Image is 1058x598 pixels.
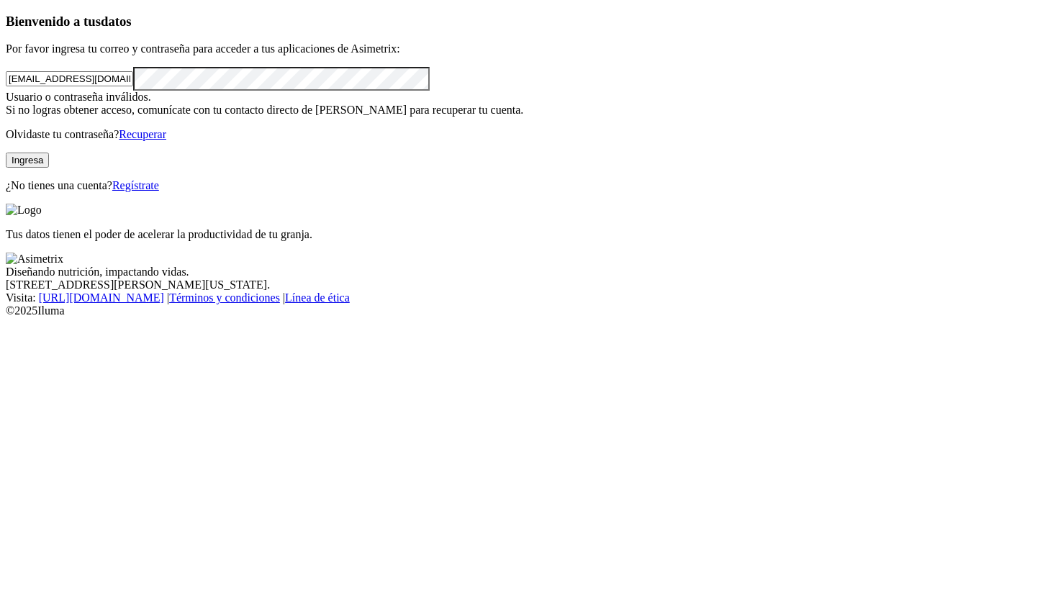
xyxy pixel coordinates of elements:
[6,278,1052,291] div: [STREET_ADDRESS][PERSON_NAME][US_STATE].
[6,71,133,86] input: Tu correo
[6,153,49,168] button: Ingresa
[101,14,132,29] span: datos
[6,42,1052,55] p: Por favor ingresa tu correo y contraseña para acceder a tus aplicaciones de Asimetrix:
[169,291,280,304] a: Términos y condiciones
[6,228,1052,241] p: Tus datos tienen el poder de acelerar la productividad de tu granja.
[119,128,166,140] a: Recuperar
[6,179,1052,192] p: ¿No tienes una cuenta?
[6,91,1052,117] div: Usuario o contraseña inválidos. Si no logras obtener acceso, comunícate con tu contacto directo d...
[6,128,1052,141] p: Olvidaste tu contraseña?
[6,14,1052,30] h3: Bienvenido a tus
[285,291,350,304] a: Línea de ética
[39,291,164,304] a: [URL][DOMAIN_NAME]
[6,253,63,266] img: Asimetrix
[112,179,159,191] a: Regístrate
[6,304,1052,317] div: © 2025 Iluma
[6,266,1052,278] div: Diseñando nutrición, impactando vidas.
[6,291,1052,304] div: Visita : | |
[6,204,42,217] img: Logo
